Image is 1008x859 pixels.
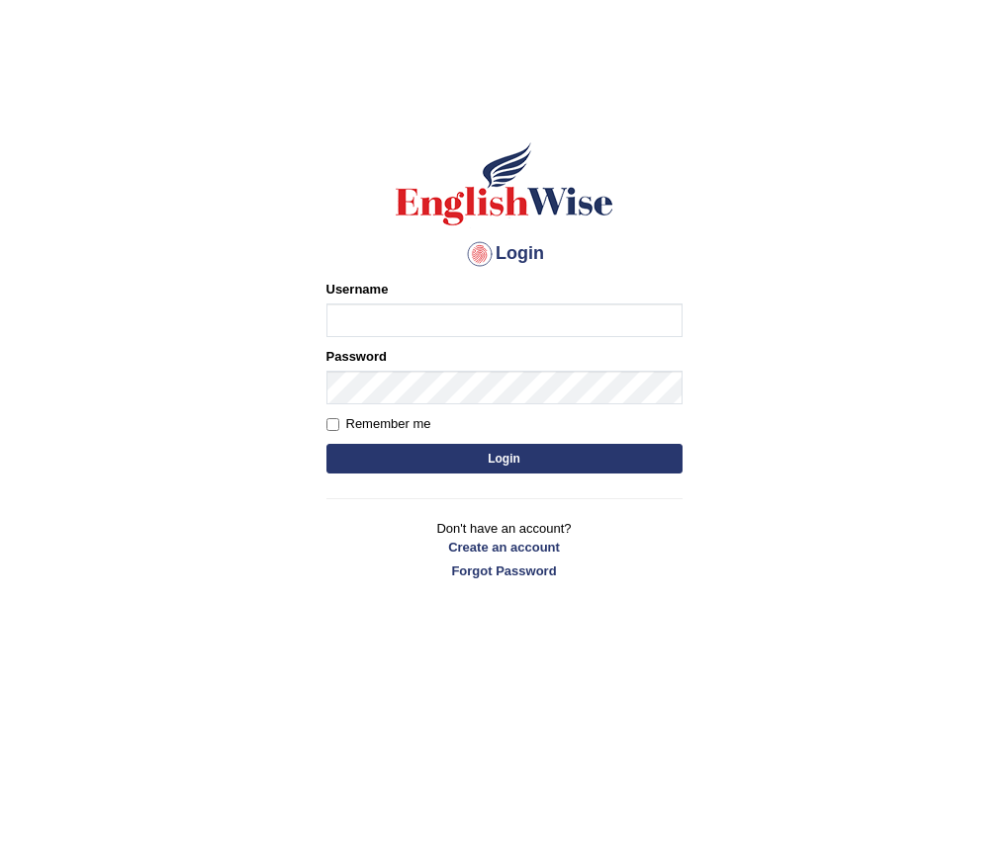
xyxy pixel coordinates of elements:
label: Username [326,280,389,299]
a: Create an account [326,538,683,557]
img: Logo of English Wise sign in for intelligent practice with AI [392,139,617,228]
button: Login [326,444,683,473]
h4: Login [326,238,683,270]
input: Remember me [326,418,339,431]
a: Forgot Password [326,561,683,580]
label: Remember me [326,414,431,434]
p: Don't have an account? [326,519,683,580]
label: Password [326,347,387,366]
